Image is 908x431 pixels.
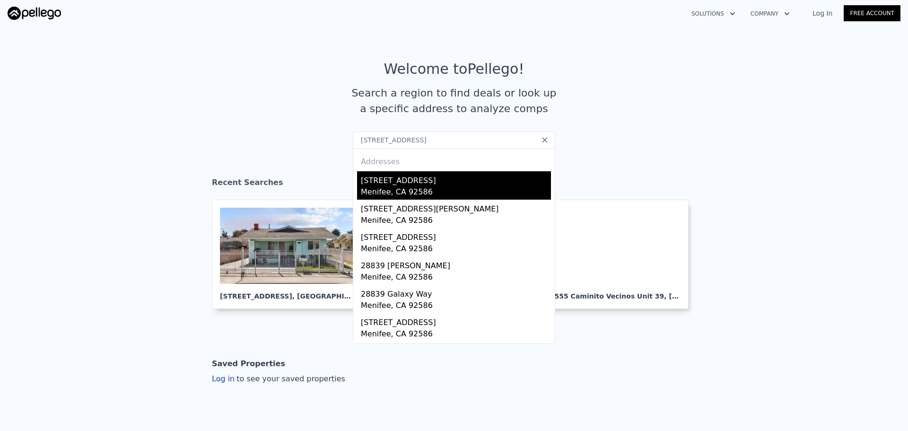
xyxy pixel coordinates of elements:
[361,285,551,300] div: 28839 Galaxy Way
[361,328,551,342] div: Menifee, CA 92586
[361,313,551,328] div: [STREET_ADDRESS]
[220,284,355,301] div: [STREET_ADDRESS] , [GEOGRAPHIC_DATA]
[801,9,844,18] a: Log In
[8,7,61,20] img: Pellego
[212,354,285,373] div: Saved Properties
[361,215,551,228] div: Menifee, CA 92586
[357,149,551,171] div: Addresses
[212,200,371,309] a: [STREET_ADDRESS], [GEOGRAPHIC_DATA]
[361,228,551,243] div: [STREET_ADDRESS]
[348,85,560,116] div: Search a region to find deals or look up a specific address to analyze comps
[361,200,551,215] div: [STREET_ADDRESS][PERSON_NAME]
[212,169,696,200] div: Recent Searches
[361,186,551,200] div: Menifee, CA 92586
[384,61,524,78] div: Welcome to Pellego !
[743,5,797,22] button: Company
[235,374,345,383] span: to see your saved properties
[361,243,551,256] div: Menifee, CA 92586
[361,342,551,357] div: [STREET_ADDRESS]
[212,373,345,385] div: Log in
[844,5,900,21] a: Free Account
[353,132,555,149] input: Search an address or region...
[361,256,551,272] div: 28839 [PERSON_NAME]
[361,300,551,313] div: Menifee, CA 92586
[361,272,551,285] div: Menifee, CA 92586
[684,5,743,22] button: Solutions
[545,284,681,301] div: 16555 Caminito Vecinos Unit 39 , [GEOGRAPHIC_DATA]
[537,200,696,309] a: 16555 Caminito Vecinos Unit 39, [GEOGRAPHIC_DATA]
[361,171,551,186] div: [STREET_ADDRESS]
